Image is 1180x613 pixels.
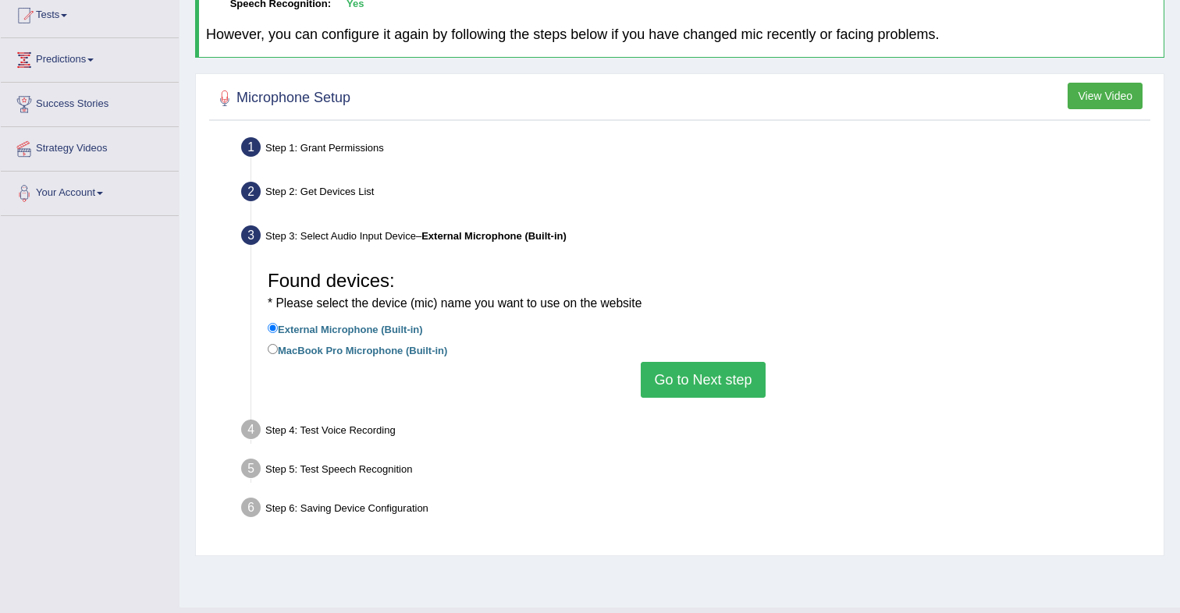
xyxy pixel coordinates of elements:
[641,362,765,398] button: Go to Next step
[234,454,1157,488] div: Step 5: Test Speech Recognition
[421,230,567,242] b: External Microphone (Built-in)
[1,38,179,77] a: Predictions
[234,415,1157,449] div: Step 4: Test Voice Recording
[1,172,179,211] a: Your Account
[1,127,179,166] a: Strategy Videos
[268,320,423,337] label: External Microphone (Built-in)
[234,221,1157,255] div: Step 3: Select Audio Input Device
[416,230,567,242] span: –
[268,296,642,310] small: * Please select the device (mic) name you want to use on the website
[268,344,278,354] input: MacBook Pro Microphone (Built-in)
[213,87,350,110] h2: Microphone Setup
[268,341,447,358] label: MacBook Pro Microphone (Built-in)
[234,493,1157,527] div: Step 6: Saving Device Configuration
[1068,83,1143,109] button: View Video
[268,271,1139,312] h3: Found devices:
[268,323,278,333] input: External Microphone (Built-in)
[234,177,1157,211] div: Step 2: Get Devices List
[234,133,1157,167] div: Step 1: Grant Permissions
[206,27,1157,43] h4: However, you can configure it again by following the steps below if you have changed mic recently...
[1,83,179,122] a: Success Stories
